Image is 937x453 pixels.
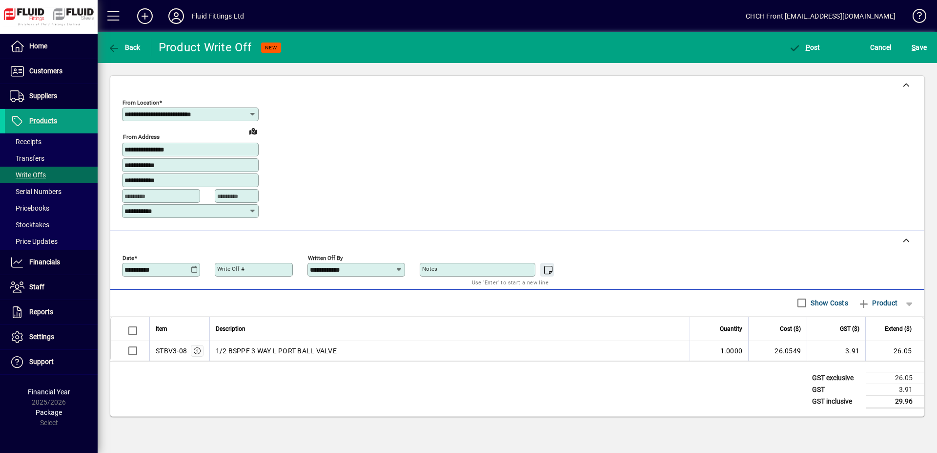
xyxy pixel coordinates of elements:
[780,324,801,334] span: Cost ($)
[5,133,98,150] a: Receipts
[216,324,245,334] span: Description
[746,8,896,24] div: CHCH Front [EMAIL_ADDRESS][DOMAIN_NAME]
[29,258,60,266] span: Financials
[786,39,823,56] button: Post
[10,188,61,195] span: Serial Numbers
[748,341,807,361] td: 26.0549
[807,341,865,361] td: 3.91
[245,123,261,139] a: View on map
[108,43,141,51] span: Back
[865,341,924,361] td: 26.05
[905,2,925,34] a: Knowledge Base
[866,372,924,384] td: 26.05
[885,324,912,334] span: Extend ($)
[10,171,46,179] span: Write Offs
[807,395,866,408] td: GST inclusive
[5,59,98,84] a: Customers
[868,39,894,56] button: Cancel
[422,265,437,272] mat-label: Notes
[10,138,41,146] span: Receipts
[10,221,49,229] span: Stocktakes
[161,7,192,25] button: Profile
[159,40,251,55] div: Product Write Off
[5,167,98,183] a: Write Offs
[156,346,187,356] div: STBV3-08
[29,333,54,341] span: Settings
[789,43,820,51] span: ost
[5,325,98,349] a: Settings
[98,39,151,56] app-page-header-button: Back
[807,372,866,384] td: GST exclusive
[807,384,866,395] td: GST
[5,350,98,374] a: Support
[10,237,58,245] span: Price Updates
[105,39,143,56] button: Back
[209,341,690,361] td: 1/2 BSPPF 3 WAY L PORT BALL VALVE
[156,324,167,334] span: Item
[909,39,929,56] button: Save
[308,254,343,261] mat-label: Written off by
[192,8,244,24] div: Fluid Fittings Ltd
[912,43,916,51] span: S
[858,295,897,311] span: Product
[5,200,98,216] a: Pricebooks
[265,44,277,51] span: NEW
[29,283,44,291] span: Staff
[122,99,159,106] mat-label: From location
[5,34,98,59] a: Home
[29,67,62,75] span: Customers
[806,43,810,51] span: P
[472,277,549,288] mat-hint: Use 'Enter' to start a new line
[10,154,44,162] span: Transfers
[29,308,53,316] span: Reports
[29,92,57,100] span: Suppliers
[129,7,161,25] button: Add
[29,117,57,125] span: Products
[5,300,98,324] a: Reports
[5,150,98,167] a: Transfers
[29,42,47,50] span: Home
[853,294,902,312] button: Product
[122,254,134,261] mat-label: Date
[720,324,742,334] span: Quantity
[912,40,927,55] span: ave
[5,250,98,275] a: Financials
[10,204,49,212] span: Pricebooks
[29,358,54,366] span: Support
[28,388,70,396] span: Financial Year
[217,265,244,272] mat-label: Write Off #
[866,384,924,395] td: 3.91
[840,324,859,334] span: GST ($)
[5,275,98,300] a: Staff
[870,40,892,55] span: Cancel
[36,409,62,416] span: Package
[866,395,924,408] td: 29.96
[5,233,98,250] a: Price Updates
[809,298,848,308] label: Show Costs
[5,84,98,108] a: Suppliers
[690,341,748,361] td: 1.0000
[5,216,98,233] a: Stocktakes
[5,183,98,200] a: Serial Numbers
